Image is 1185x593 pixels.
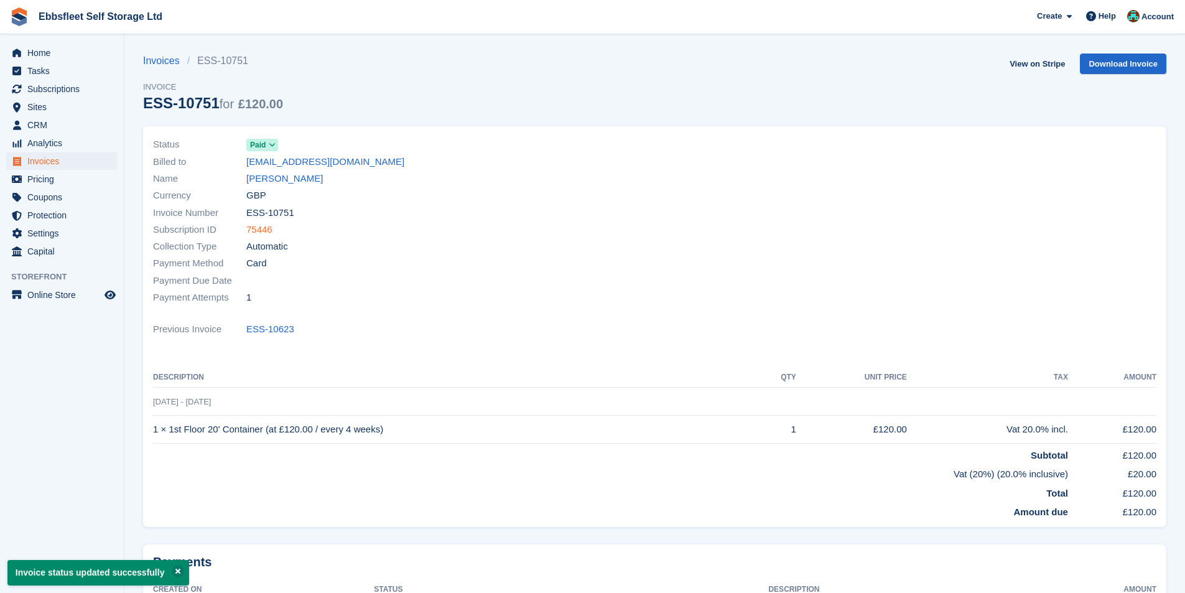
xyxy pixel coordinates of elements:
[10,7,29,26] img: stora-icon-8386f47178a22dfd0bd8f6a31ec36ba5ce8667c1dd55bd0f319d3a0aa187defe.svg
[246,155,404,169] a: [EMAIL_ADDRESS][DOMAIN_NAME]
[246,256,267,271] span: Card
[238,97,283,111] span: £120.00
[153,256,246,271] span: Payment Method
[143,54,187,68] a: Invoices
[1099,10,1116,22] span: Help
[796,368,907,388] th: Unit Price
[153,368,756,388] th: Description
[1068,500,1156,520] td: £120.00
[6,152,118,170] a: menu
[153,172,246,186] span: Name
[246,322,294,337] a: ESS-10623
[153,291,246,305] span: Payment Attempts
[1068,443,1156,462] td: £120.00
[153,206,246,220] span: Invoice Number
[246,206,294,220] span: ESS-10751
[6,80,118,98] a: menu
[796,416,907,444] td: £120.00
[27,189,102,206] span: Coupons
[27,80,102,98] span: Subscriptions
[1127,10,1140,22] img: George Spring
[153,397,211,406] span: [DATE] - [DATE]
[153,240,246,254] span: Collection Type
[250,139,266,151] span: Paid
[6,243,118,260] a: menu
[153,416,756,444] td: 1 × 1st Floor 20' Container (at £120.00 / every 4 weeks)
[1031,450,1068,460] strong: Subtotal
[220,97,234,111] span: for
[153,322,246,337] span: Previous Invoice
[153,223,246,237] span: Subscription ID
[6,62,118,80] a: menu
[246,240,288,254] span: Automatic
[1141,11,1174,23] span: Account
[27,225,102,242] span: Settings
[34,6,167,27] a: Ebbsfleet Self Storage Ltd
[6,98,118,116] a: menu
[153,155,246,169] span: Billed to
[27,152,102,170] span: Invoices
[756,368,796,388] th: QTY
[1046,488,1068,498] strong: Total
[153,274,246,288] span: Payment Due Date
[246,291,251,305] span: 1
[153,138,246,152] span: Status
[27,134,102,152] span: Analytics
[6,170,118,188] a: menu
[11,271,124,283] span: Storefront
[27,207,102,224] span: Protection
[907,368,1068,388] th: Tax
[1068,482,1156,501] td: £120.00
[246,172,323,186] a: [PERSON_NAME]
[6,44,118,62] a: menu
[1068,462,1156,482] td: £20.00
[27,243,102,260] span: Capital
[7,560,189,586] p: Invoice status updated successfully
[103,287,118,302] a: Preview store
[27,286,102,304] span: Online Store
[27,98,102,116] span: Sites
[27,44,102,62] span: Home
[143,95,283,111] div: ESS-10751
[6,189,118,206] a: menu
[6,134,118,152] a: menu
[6,225,118,242] a: menu
[143,81,283,93] span: Invoice
[1068,368,1156,388] th: Amount
[1037,10,1062,22] span: Create
[153,554,1156,570] h2: Payments
[756,416,796,444] td: 1
[1005,54,1070,74] a: View on Stripe
[1080,54,1166,74] a: Download Invoice
[27,62,102,80] span: Tasks
[1068,416,1156,444] td: £120.00
[153,462,1068,482] td: Vat (20%) (20.0% inclusive)
[27,170,102,188] span: Pricing
[6,207,118,224] a: menu
[246,189,266,203] span: GBP
[143,54,283,68] nav: breadcrumbs
[27,116,102,134] span: CRM
[907,423,1068,437] div: Vat 20.0% incl.
[1013,507,1068,517] strong: Amount due
[6,116,118,134] a: menu
[246,223,272,237] a: 75446
[153,189,246,203] span: Currency
[246,138,278,152] a: Paid
[6,286,118,304] a: menu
